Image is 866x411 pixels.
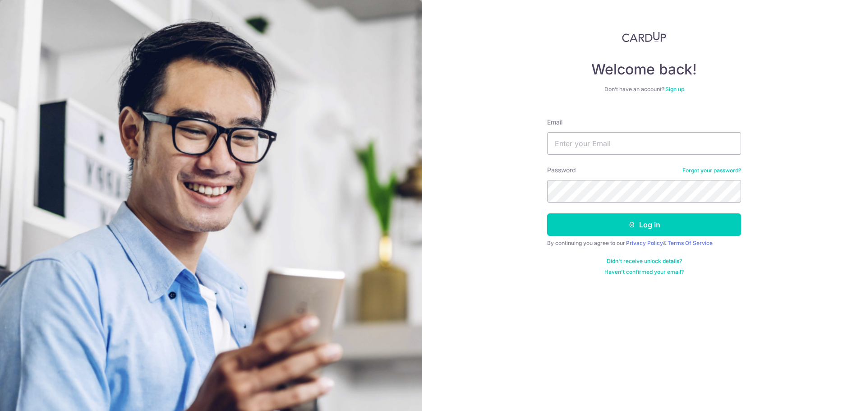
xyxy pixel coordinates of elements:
[668,240,713,246] a: Terms Of Service
[547,240,741,247] div: By continuing you agree to our &
[547,118,562,127] label: Email
[626,240,663,246] a: Privacy Policy
[547,60,741,79] h4: Welcome back!
[547,132,741,155] input: Enter your Email
[547,86,741,93] div: Don’t have an account?
[547,213,741,236] button: Log in
[622,32,666,42] img: CardUp Logo
[607,258,682,265] a: Didn't receive unlock details?
[682,167,741,174] a: Forgot your password?
[604,268,684,276] a: Haven't confirmed your email?
[547,166,576,175] label: Password
[665,86,684,92] a: Sign up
